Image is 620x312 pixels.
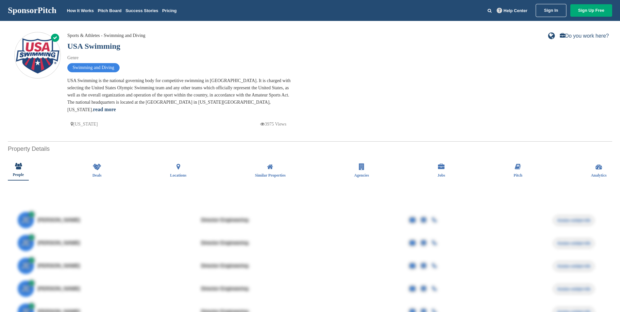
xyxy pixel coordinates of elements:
[591,173,607,177] span: Analytics
[560,33,609,39] a: Do you work here?
[37,286,80,291] span: [PERSON_NAME]
[201,286,299,291] div: Director Engineering
[15,37,60,75] img: Sponsorpitch & USA Swimming
[201,263,299,269] div: Director Engineering
[92,173,102,177] span: Deals
[37,240,80,246] span: [PERSON_NAME]
[553,284,594,294] span: Access contact info
[37,217,80,223] span: [PERSON_NAME]
[8,6,57,15] a: SponsorPitch
[260,120,286,128] p: 3975 Views
[18,232,602,254] a: JE [PERSON_NAME] Director Engineering Access contact info
[18,209,602,232] a: JE [PERSON_NAME] Director Engineering Access contact info
[536,4,566,17] a: Sign In
[553,216,594,225] span: Access contact info
[354,173,369,177] span: Agencies
[162,8,176,13] a: Pricing
[67,54,296,61] div: Genre
[553,238,594,248] span: Access contact info
[13,173,24,177] span: People
[18,258,34,274] span: JE
[18,235,34,251] span: JE
[37,263,80,269] span: [PERSON_NAME]
[255,173,286,177] span: Similar Properties
[8,145,612,153] h2: Property Details
[18,254,602,277] a: JE [PERSON_NAME] Director Engineering Access contact info
[67,77,296,113] div: USA Swimming is the national governing body for competitive swimming in [GEOGRAPHIC_DATA]. It is ...
[170,173,186,177] span: Locations
[18,281,34,297] span: JE
[18,277,602,300] a: JE [PERSON_NAME] Director Engineering Access contact info
[93,107,116,112] a: read more
[495,7,529,14] a: Help Center
[67,8,94,13] a: How It Works
[201,240,299,246] div: Director Engineering
[67,42,120,50] a: USA Swimming
[570,4,612,17] a: Sign Up Free
[71,120,98,128] p: [US_STATE]
[98,8,122,13] a: Pitch Board
[438,173,445,177] span: Jobs
[67,63,120,72] span: Swimming and Diving
[553,261,594,271] span: Access contact info
[201,217,299,223] div: Director Engineering
[67,32,145,39] div: Sports & Athletes - Swimming and Diving
[126,8,158,13] a: Success Stories
[514,173,523,177] span: Pitch
[18,212,34,228] span: JE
